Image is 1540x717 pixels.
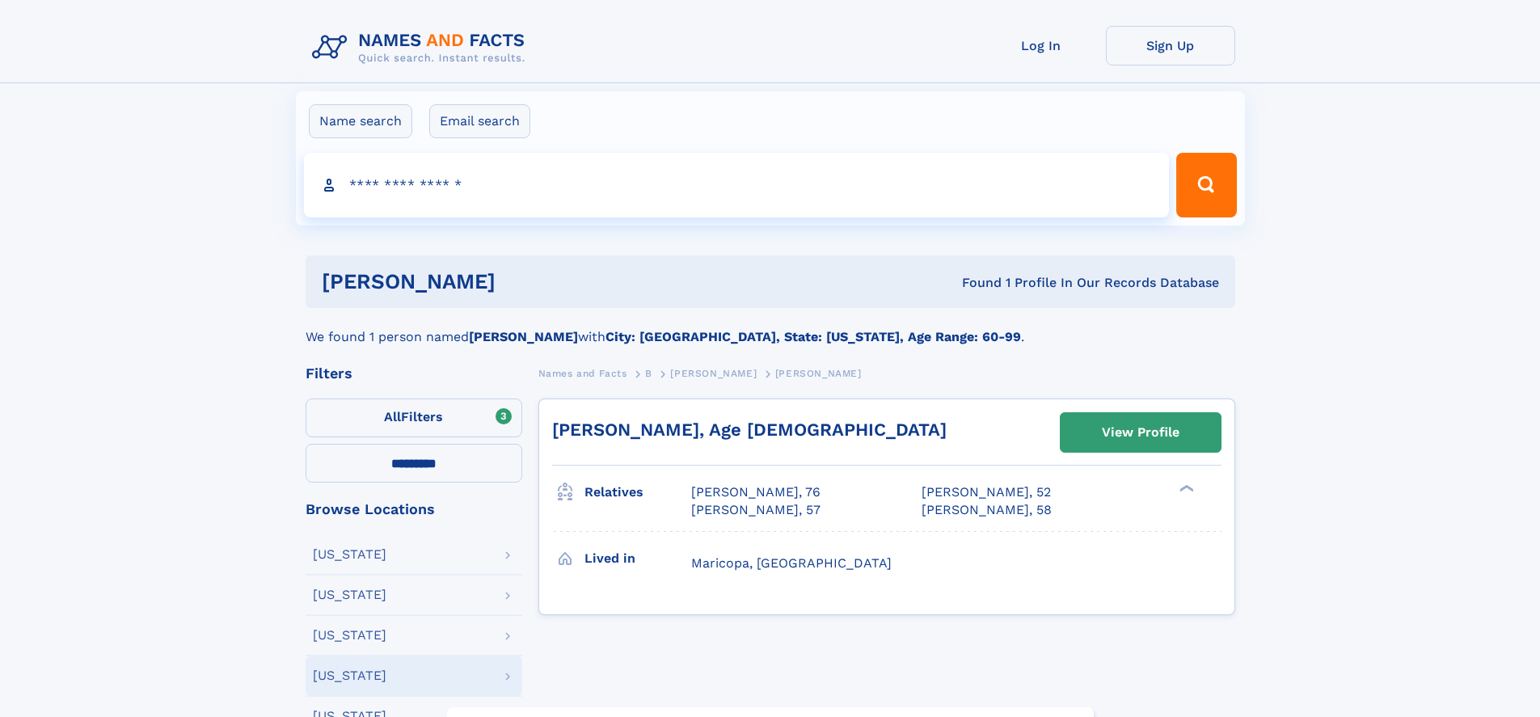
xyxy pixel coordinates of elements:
[645,363,652,383] a: B
[1176,153,1236,217] button: Search Button
[670,368,757,379] span: [PERSON_NAME]
[977,26,1106,65] a: Log In
[1061,413,1221,452] a: View Profile
[691,555,892,571] span: Maricopa, [GEOGRAPHIC_DATA]
[584,545,691,572] h3: Lived in
[691,483,821,501] a: [PERSON_NAME], 76
[429,104,530,138] label: Email search
[1106,26,1235,65] a: Sign Up
[304,153,1170,217] input: search input
[922,483,1051,501] a: [PERSON_NAME], 52
[552,420,947,440] a: [PERSON_NAME], Age [DEMOGRAPHIC_DATA]
[1102,414,1179,451] div: View Profile
[605,329,1021,344] b: City: [GEOGRAPHIC_DATA], State: [US_STATE], Age Range: 60-99
[313,629,386,642] div: [US_STATE]
[922,501,1052,519] a: [PERSON_NAME], 58
[1175,483,1195,494] div: ❯
[691,501,821,519] a: [PERSON_NAME], 57
[306,366,522,381] div: Filters
[670,363,757,383] a: [PERSON_NAME]
[538,363,627,383] a: Names and Facts
[306,308,1235,347] div: We found 1 person named with .
[306,26,538,70] img: Logo Names and Facts
[313,588,386,601] div: [US_STATE]
[309,104,412,138] label: Name search
[384,409,401,424] span: All
[313,548,386,561] div: [US_STATE]
[313,669,386,682] div: [US_STATE]
[306,399,522,437] label: Filters
[645,368,652,379] span: B
[306,502,522,517] div: Browse Locations
[322,272,729,292] h1: [PERSON_NAME]
[728,274,1219,292] div: Found 1 Profile In Our Records Database
[775,368,862,379] span: [PERSON_NAME]
[584,479,691,506] h3: Relatives
[469,329,578,344] b: [PERSON_NAME]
